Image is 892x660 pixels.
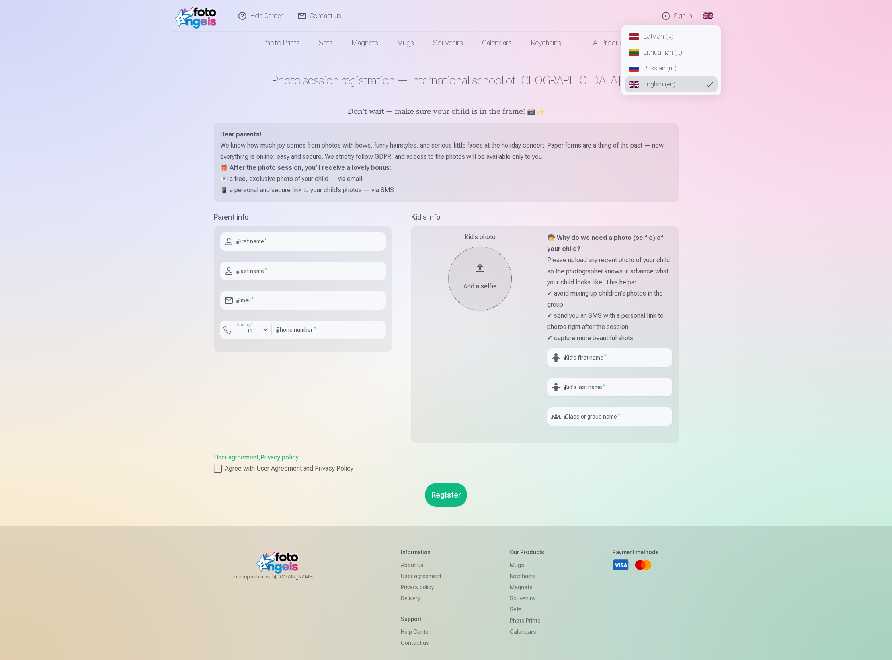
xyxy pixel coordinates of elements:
label: Country [233,322,255,328]
div: Add a selfie [456,282,504,291]
strong: 🎁 After the photo session, you’ll receive a lovely bonus: [220,164,391,171]
a: Magnets [342,32,388,54]
a: Mugs [388,32,424,54]
a: Mastercard [634,556,652,574]
a: Keychains [510,570,544,582]
a: Privacy policy [401,582,441,593]
a: Souvenirs [424,32,472,54]
a: Privacy policy [260,454,299,461]
a: Delivery [401,593,441,604]
img: /fa1 [175,3,221,29]
a: English (en) [625,76,718,92]
p: ✔ capture more beautiful shots [547,333,672,344]
a: Mugs [510,559,544,570]
a: Photo prints [254,32,309,54]
a: Magnets [510,582,544,593]
div: Kid's photo [418,232,543,242]
a: Contact us [401,637,441,648]
strong: Dear parents! [220,130,261,138]
h5: Parent info [214,212,392,223]
span: In cooperation with [233,574,333,580]
a: Russian (ru) [625,60,718,76]
a: Latvian (lv) [625,29,718,45]
a: Help Center [401,626,441,637]
a: Photo prints [510,615,544,626]
a: [DOMAIN_NAME] [275,574,333,580]
a: Visa [612,556,630,574]
a: About us [401,559,441,570]
button: Register [425,483,467,507]
h5: Payment methods [612,548,659,556]
h5: Information [401,548,441,556]
a: Calendars [472,32,521,54]
p: Please upload any recent photo of your child so the photographer knows in advance what your child... [547,255,672,288]
button: Country*+1 [220,321,272,339]
a: User agreement [214,454,258,461]
p: We know how much joy comes from photos with bows, funny hairstyles, and serious little faces at t... [220,140,672,162]
h5: Don’t wait — make sure your child is in the frame! 📸✨ [214,107,679,118]
h5: Support [401,615,441,623]
strong: 🧒 Why do we need a photo (selfie) of your child? [547,234,663,253]
p: 📱 a personal and secure link to your child’s photos — via SMS [220,185,672,196]
h5: Kid's info [411,212,679,223]
div: +1 [236,327,260,335]
a: Lithuanian (lt) [625,45,718,60]
nav: Global [621,25,721,95]
p: ✔ send you an SMS with a personal link to photos right after the session [547,310,672,333]
a: Keychains [521,32,571,54]
div: , [214,453,679,473]
a: Sets [510,604,544,615]
h1: Photo session registration — International school of [GEOGRAPHIC_DATA] [214,73,679,88]
h5: Our products [510,548,544,556]
a: Sets [309,32,342,54]
a: Calendars [510,626,544,637]
p: 💌 a free, exclusive photo of your child — via email [220,173,672,185]
a: All products [571,32,639,54]
button: Add a selfie [448,247,512,310]
p: ✔ avoid mixing up children's photos in the group [547,288,672,310]
label: Agree with User Agreement and Privacy Policy [214,464,679,473]
a: User agreement [401,570,441,582]
a: Souvenirs [510,593,544,604]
